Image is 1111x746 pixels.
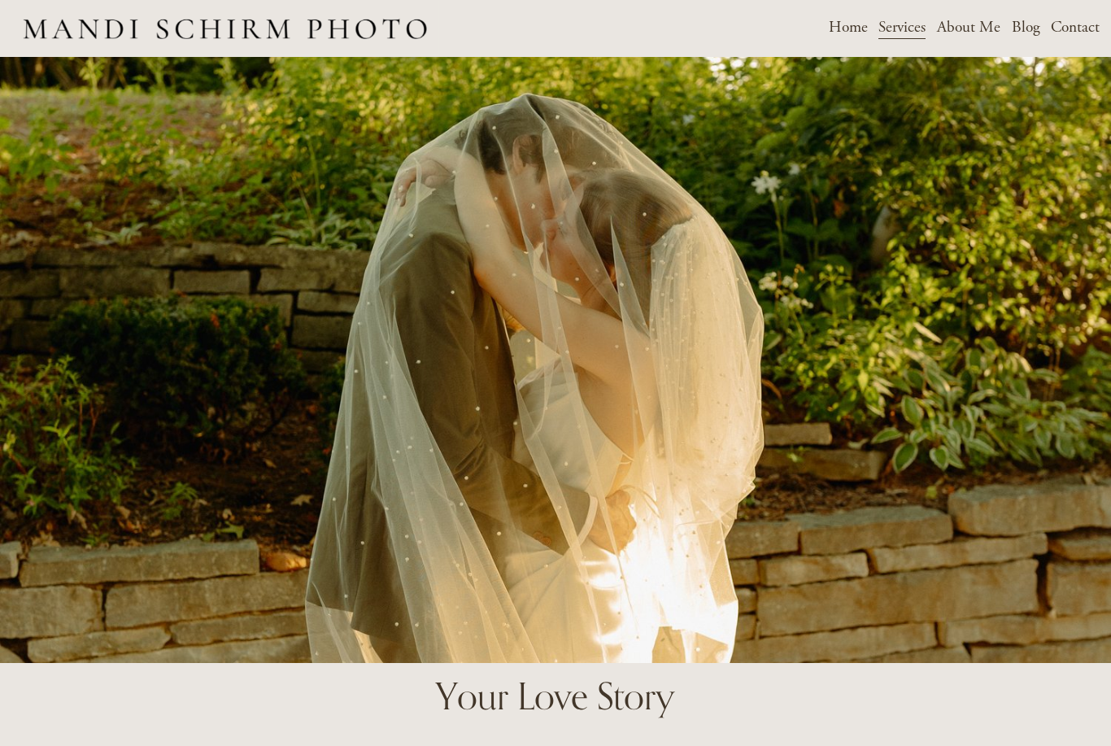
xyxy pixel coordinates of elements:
a: folder dropdown [878,15,926,43]
a: About Me [937,15,1000,43]
a: Contact [1051,15,1100,43]
span: Services [878,15,926,41]
h2: Your Love Story [102,672,1009,720]
a: Home [829,15,868,43]
a: Blog [1012,15,1040,43]
img: Des Moines Wedding Photographer - Mandi Schirm Photo [11,1,439,55]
